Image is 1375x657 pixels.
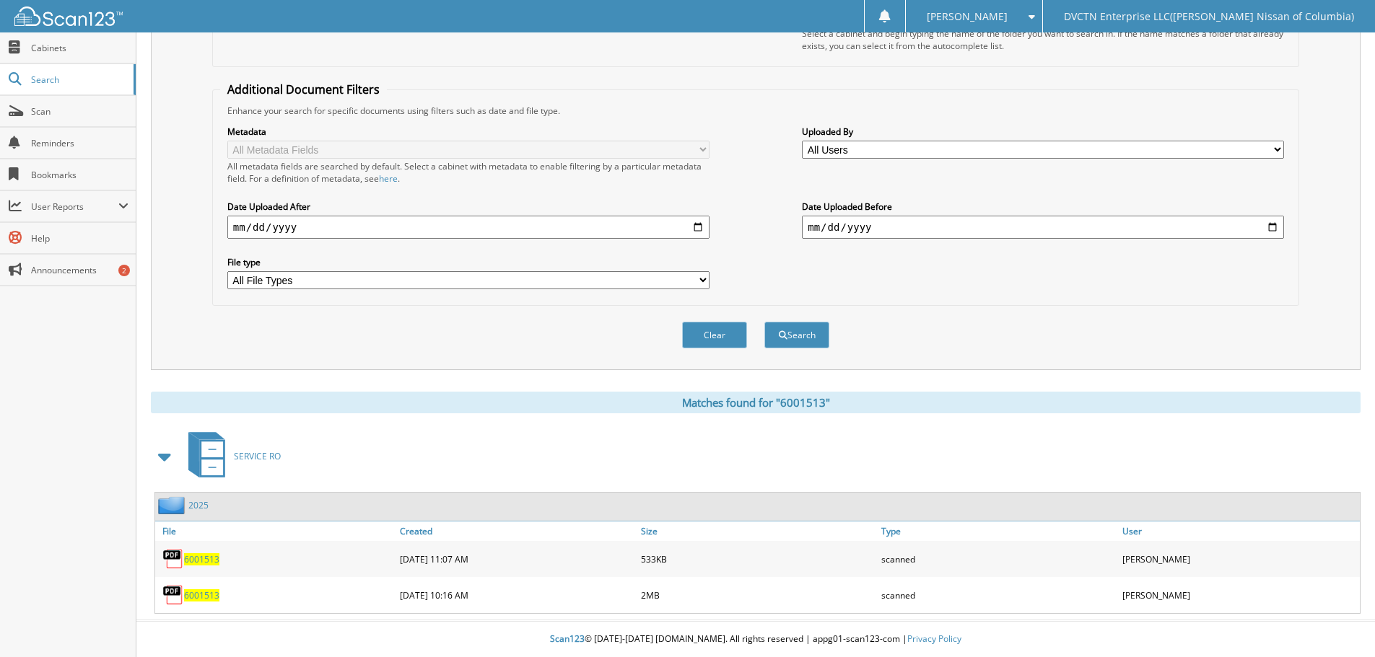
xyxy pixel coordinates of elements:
[1064,12,1354,21] span: DVCTN Enterprise LLC([PERSON_NAME] Nissan of Columbia)
[682,322,747,348] button: Clear
[1303,588,1375,657] iframe: Chat Widget
[227,200,710,213] label: Date Uploaded After
[396,581,637,609] div: [DATE] 10:16 AM
[637,581,878,609] div: 2MB
[227,216,710,239] input: start
[184,589,219,601] a: 6001513
[802,216,1284,239] input: end
[31,200,118,213] span: User Reports
[31,169,128,181] span: Bookmarks
[227,125,710,138] label: Metadata
[151,392,1361,413] div: Matches found for "6001513"
[802,27,1284,52] div: Select a cabinet and begin typing the name of the folder you want to search in. If the name match...
[14,6,123,26] img: scan123-logo-white.svg
[764,322,829,348] button: Search
[637,521,878,541] a: Size
[227,256,710,268] label: File type
[136,622,1375,657] div: © [DATE]-[DATE] [DOMAIN_NAME]. All rights reserved | appg01-scan123-com |
[550,632,585,645] span: Scan123
[227,160,710,185] div: All metadata fields are searched by default. Select a cabinet with metadata to enable filtering b...
[802,200,1284,213] label: Date Uploaded Before
[188,499,209,511] a: 2025
[31,105,128,118] span: Scan
[220,81,387,97] legend: Additional Document Filters
[31,232,128,244] span: Help
[31,137,128,149] span: Reminders
[162,548,184,570] img: PDF.png
[396,521,637,541] a: Created
[907,632,961,645] a: Privacy Policy
[31,264,128,276] span: Announcements
[396,544,637,573] div: [DATE] 11:07 AM
[379,172,398,185] a: here
[1119,581,1360,609] div: [PERSON_NAME]
[220,105,1291,117] div: Enhance your search for specific documents using filters such as date and file type.
[1119,544,1360,573] div: [PERSON_NAME]
[155,521,396,541] a: File
[158,496,188,514] img: folder2.png
[878,544,1119,573] div: scanned
[927,12,1008,21] span: [PERSON_NAME]
[234,450,281,462] span: SERVICE RO
[637,544,878,573] div: 533KB
[878,581,1119,609] div: scanned
[1119,521,1360,541] a: User
[180,428,281,485] a: SERVICE RO
[802,125,1284,138] label: Uploaded By
[184,553,219,565] a: 6001513
[31,74,126,86] span: Search
[162,584,184,606] img: PDF.png
[118,265,130,276] div: 2
[878,521,1119,541] a: Type
[31,42,128,54] span: Cabinets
